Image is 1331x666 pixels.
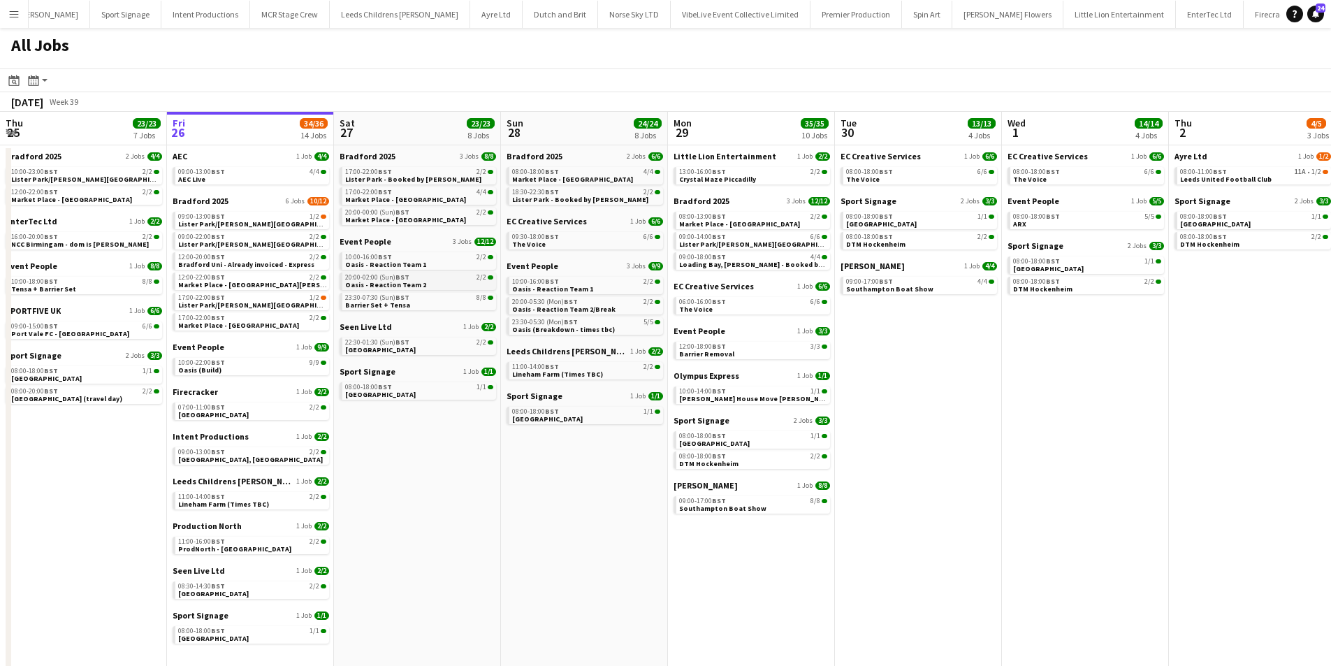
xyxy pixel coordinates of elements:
span: 11A [1295,168,1306,175]
div: Bradford 20252 Jobs4/410:00-23:00BST2/2Lister Park/[PERSON_NAME][GEOGRAPHIC_DATA][PERSON_NAME]12:... [6,151,162,216]
a: 08:00-18:00BST2/2DTM Hockenheim [1180,232,1328,248]
span: BST [1213,232,1227,241]
span: 8/8 [147,262,162,270]
span: BST [44,277,58,286]
span: Sport Signage [1174,196,1230,206]
span: BST [378,252,392,261]
span: 2/2 [477,274,486,281]
div: Event People3 Jobs12/1210:00-16:00BST2/2Oasis - Reaction Team 120:00-02:00 (Sun)BST2/2Oasis - Rea... [340,236,496,321]
a: 16:00-20:00BST2/2NCC Birmingam - dom is [PERSON_NAME] [11,232,159,248]
span: Singapore [1013,264,1084,273]
span: 2/2 [143,189,152,196]
span: 2/2 [477,254,486,261]
a: 09:00-14:00BST6/6Lister Park/[PERSON_NAME][GEOGRAPHIC_DATA][PERSON_NAME][GEOGRAPHIC_DATA] is CC [679,232,827,248]
span: 6/6 [1149,152,1164,161]
span: Market Place - Shipley [11,195,132,204]
a: Little Lion Entertainment1 Job2/2 [674,151,830,161]
span: Oasis - Reaction Team 1 [345,260,426,269]
button: Premier Production [810,1,902,28]
a: 08:00-18:00BST1/1[GEOGRAPHIC_DATA] [1180,212,1328,228]
span: BST [879,212,893,221]
span: BST [879,167,893,176]
span: BST [378,187,392,196]
button: EnterTec Ltd [1176,1,1244,28]
div: Little Lion Entertainment1 Job2/213:00-16:00BST2/2Crystal Maze Piccadilly [674,151,830,196]
span: BST [44,167,58,176]
span: 4/4 [477,189,486,196]
span: 2/2 [147,217,162,226]
button: [PERSON_NAME] Flowers [952,1,1063,28]
span: 1/1 [1144,258,1154,265]
span: BST [712,232,726,241]
a: EC Creative Services1 Job6/6 [674,281,830,291]
a: 20:00-05:30 (Mon)BST2/2Oasis - Reaction Team 2/Break [512,297,660,313]
a: Sport Signage2 Jobs3/3 [1174,196,1331,206]
span: Bradford Uni - Already invoiced - Express [178,260,314,269]
span: 09:00-18:00 [679,254,726,261]
span: 8/8 [143,278,152,285]
span: 2 Jobs [627,152,646,161]
span: 08:00-18:00 [846,168,893,175]
span: Leeds United Football Club [1180,175,1272,184]
button: Intent Productions [161,1,250,28]
span: 6/6 [982,152,997,161]
a: 06:00-16:00BST6/6The Voice [679,297,827,313]
span: EC Creative Services [507,216,587,226]
span: Bradford 2025 [674,196,729,206]
button: MCR Stage Crew [250,1,330,28]
span: Lister Park/Cartwright Hall - GC Ryan Cousin [178,219,461,229]
button: Ayre Ltd [470,1,523,28]
span: 09:00-17:00 [846,278,893,285]
span: The Voice [512,240,546,249]
span: BST [879,232,893,241]
span: The Voice [846,175,880,184]
span: 2/2 [310,233,319,240]
span: Bradford 2025 [173,196,228,206]
span: EC Creative Services [841,151,921,161]
span: BST [211,232,225,241]
span: Tensa + Barrier Set [11,284,76,294]
div: Bradford 20256 Jobs10/1209:00-13:00BST1/2Lister Park/[PERSON_NAME][GEOGRAPHIC_DATA][PERSON_NAME] ... [173,196,329,342]
span: DTM Hockenheim [846,240,905,249]
span: 5/5 [1149,197,1164,205]
span: Event People [6,261,57,271]
a: AEC1 Job4/4 [173,151,329,161]
span: 1 Job [630,217,646,226]
a: 08:00-18:00BST6/6The Voice [1013,167,1161,183]
span: BST [211,167,225,176]
span: 09:00-14:00 [679,233,726,240]
a: 09:00-17:00BST4/4Southampton Boat Show [846,277,994,293]
span: DTM Hockenheim [1013,284,1072,294]
span: 12:00-22:00 [11,189,58,196]
span: 10:00-16:00 [512,278,559,285]
a: 13:00-16:00BST2/2Crystal Maze Piccadilly [679,167,827,183]
span: BST [545,277,559,286]
span: 4/4 [977,278,987,285]
span: 08:00-18:00 [1013,258,1060,265]
div: Bradford 20253 Jobs12/1208:00-13:00BST2/2Market Place - [GEOGRAPHIC_DATA]09:00-14:00BST6/6Lister ... [674,196,830,281]
span: 1/2 [1316,152,1331,161]
div: Sport Signage2 Jobs3/308:00-18:00BST1/1[GEOGRAPHIC_DATA]08:00-18:00BST2/2DTM Hockenheim [841,196,997,261]
a: 08:00-18:00BST1/1[GEOGRAPHIC_DATA] [1013,256,1161,273]
a: Bradford 20253 Jobs8/8 [340,151,496,161]
a: 08:00-18:00BST6/6The Voice [846,167,994,183]
a: 10:00-16:00BST2/2Oasis - Reaction Team 1 [512,277,660,293]
span: 1/2 [310,213,319,220]
span: BST [395,293,409,302]
div: • [1180,168,1328,175]
a: EC Creative Services1 Job6/6 [1008,151,1164,161]
span: EnterTec Ltd [6,216,57,226]
a: Event People3 Jobs9/9 [507,261,663,271]
span: Market Place - Shipley [345,195,466,204]
span: 12:00-20:00 [178,254,225,261]
a: Event People1 Job5/5 [1008,196,1164,206]
a: 20:00-02:00 (Sun)BST2/2Oasis - Reaction Team 2 [345,273,493,289]
a: 10:00-23:00BST2/2Lister Park/[PERSON_NAME][GEOGRAPHIC_DATA][PERSON_NAME] [11,167,159,183]
span: 08:00-18:00 [846,233,893,240]
span: 3/3 [1149,242,1164,250]
span: Market Place - Shipley [345,215,466,224]
span: BST [44,232,58,241]
a: 09:00-22:00BST2/2Lister Park/[PERSON_NAME][GEOGRAPHIC_DATA][PERSON_NAME] [178,232,326,248]
span: BST [712,252,726,261]
button: Norse Sky LTD [598,1,671,28]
